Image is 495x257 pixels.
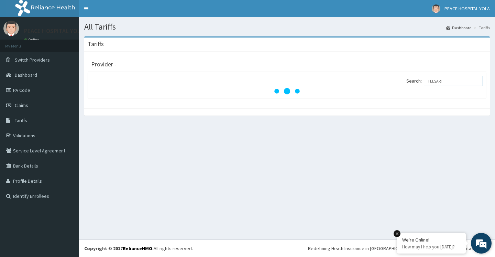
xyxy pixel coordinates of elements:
div: Minimize live chat window [113,3,129,20]
img: User Image [3,21,19,36]
footer: All rights reserved. [79,239,495,257]
textarea: Type your message and hit 'Enter' [3,178,131,202]
span: We're online! [40,82,95,151]
span: Tariffs [15,117,27,124]
div: Chat with us now [36,39,115,47]
span: Dashboard [15,72,37,78]
h3: Tariffs [88,41,104,47]
strong: Copyright © 2017 . [84,245,154,251]
img: d_794563401_company_1708531726252_794563401 [13,34,28,52]
div: We're Online! [402,237,461,243]
a: RelianceHMO [123,245,152,251]
label: Search: [406,76,483,86]
a: Online [24,38,41,42]
img: User Image [432,4,440,13]
span: Claims [15,102,28,108]
span: PEACE HOSPITAL YOLA [444,6,490,12]
span: Switch Providers [15,57,50,63]
svg: audio-loading [273,77,301,105]
li: Tariffs [472,25,490,31]
h3: Provider - [91,61,117,67]
a: Dashboard [446,25,472,31]
p: How may I help you today? [402,244,461,250]
p: PEACE HOSPITAL YOLA [24,28,84,34]
h1: All Tariffs [84,22,490,31]
div: Redefining Heath Insurance in [GEOGRAPHIC_DATA] using Telemedicine and Data Science! [308,245,490,252]
input: Search: [424,76,483,86]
